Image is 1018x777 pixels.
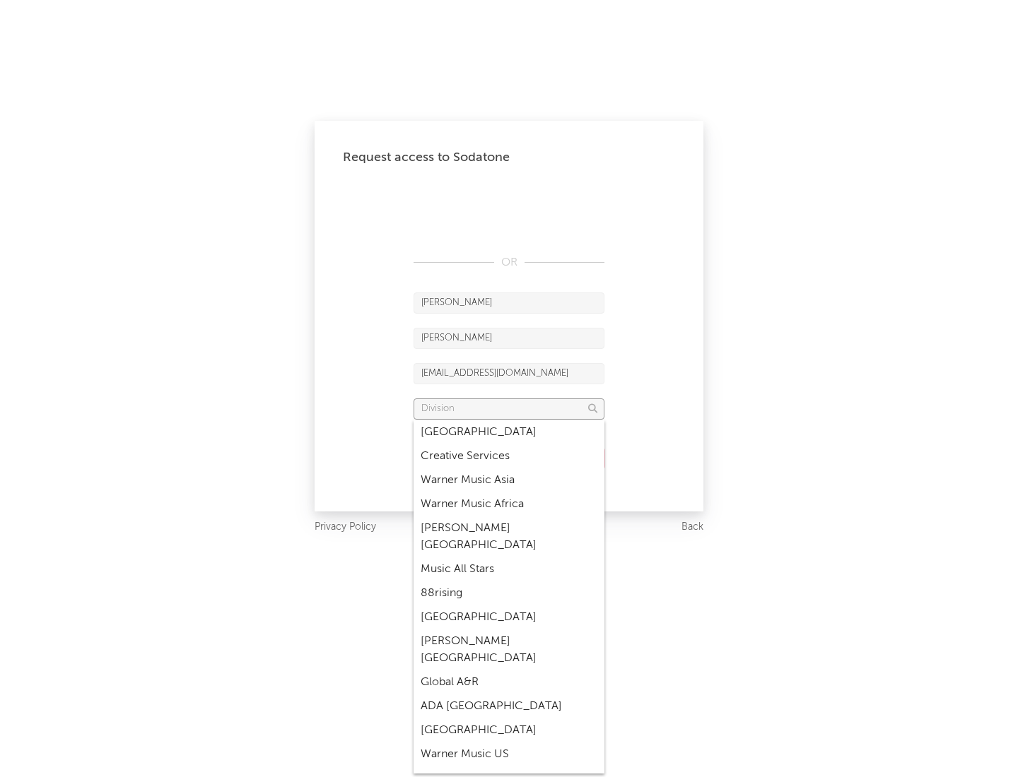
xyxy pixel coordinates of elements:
[414,718,604,742] div: [GEOGRAPHIC_DATA]
[343,149,675,166] div: Request access to Sodatone
[414,444,604,468] div: Creative Services
[414,420,604,444] div: [GEOGRAPHIC_DATA]
[414,629,604,670] div: [PERSON_NAME] [GEOGRAPHIC_DATA]
[414,581,604,605] div: 88rising
[681,518,703,536] a: Back
[315,518,376,536] a: Privacy Policy
[414,694,604,718] div: ADA [GEOGRAPHIC_DATA]
[414,468,604,492] div: Warner Music Asia
[414,398,604,420] input: Division
[414,292,604,314] input: First Name
[414,363,604,384] input: Email
[414,328,604,349] input: Last Name
[414,670,604,694] div: Global A&R
[414,605,604,629] div: [GEOGRAPHIC_DATA]
[414,557,604,581] div: Music All Stars
[414,742,604,766] div: Warner Music US
[414,516,604,557] div: [PERSON_NAME] [GEOGRAPHIC_DATA]
[414,492,604,516] div: Warner Music Africa
[414,254,604,271] div: OR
